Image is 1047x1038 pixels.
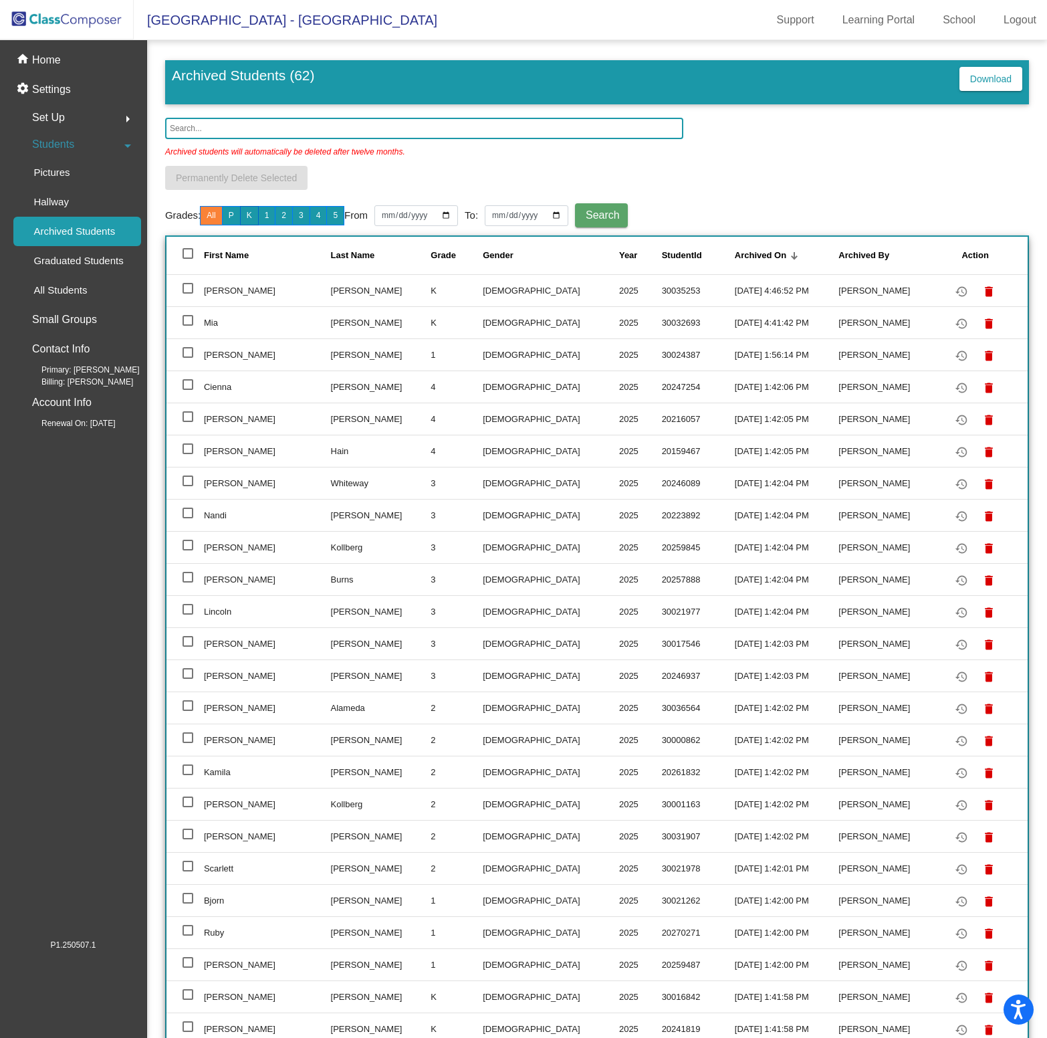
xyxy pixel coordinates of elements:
[292,206,310,225] button: 3
[331,756,431,788] td: [PERSON_NAME]
[953,701,969,717] mat-icon: restore
[981,573,997,589] mat-icon: delete
[838,820,939,852] td: [PERSON_NAME]
[735,659,839,692] td: [DATE] 1:42:03 PM
[431,884,483,916] td: 1
[619,788,662,820] td: 2025
[953,797,969,813] mat-icon: restore
[483,499,619,531] td: [DEMOGRAPHIC_DATA]
[838,338,939,371] td: [PERSON_NAME]
[204,788,331,820] td: [PERSON_NAME]
[959,67,1022,91] button: Download
[204,852,331,884] td: Scarlett
[662,274,735,306] td: 30035253
[331,948,431,980] td: [PERSON_NAME]
[20,376,133,388] span: Billing: [PERSON_NAME]
[953,669,969,685] mat-icon: restore
[953,958,969,974] mat-icon: restore
[32,393,92,412] p: Account Info
[331,249,431,262] div: Last Name
[953,348,969,364] mat-icon: restore
[662,916,735,948] td: 20270271
[331,884,431,916] td: [PERSON_NAME]
[331,916,431,948] td: [PERSON_NAME]
[981,412,997,428] mat-icon: delete
[662,249,702,262] div: StudentId
[483,467,619,499] td: [DEMOGRAPHIC_DATA]
[33,282,87,298] p: All Students
[200,206,222,225] button: All
[483,306,619,338] td: [DEMOGRAPHIC_DATA]
[953,926,969,942] mat-icon: restore
[832,9,926,31] a: Learning Portal
[204,435,331,467] td: [PERSON_NAME]
[619,249,637,262] div: Year
[32,135,74,154] span: Students
[953,829,969,845] mat-icon: restore
[838,627,939,659] td: [PERSON_NAME]
[993,9,1047,31] a: Logout
[431,916,483,948] td: 1
[331,467,431,499] td: Whiteway
[981,284,997,300] mat-icon: delete
[953,733,969,749] mat-icon: restore
[204,467,331,499] td: [PERSON_NAME]
[838,274,939,306] td: [PERSON_NAME]
[953,316,969,332] mat-icon: restore
[483,563,619,595] td: [DEMOGRAPHIC_DATA]
[838,788,939,820] td: [PERSON_NAME]
[431,852,483,884] td: 2
[331,435,431,467] td: Hain
[838,249,889,262] div: Archived By
[953,637,969,653] mat-icon: restore
[953,990,969,1006] mat-icon: restore
[735,692,839,724] td: [DATE] 1:42:02 PM
[431,371,483,403] td: 4
[735,820,839,852] td: [DATE] 1:42:02 PM
[838,563,939,595] td: [PERSON_NAME]
[431,980,483,1013] td: K
[662,531,735,563] td: 20259845
[619,249,662,262] div: Year
[331,820,431,852] td: [PERSON_NAME]
[483,249,619,262] div: Gender
[619,338,662,371] td: 2025
[483,820,619,852] td: [DEMOGRAPHIC_DATA]
[619,627,662,659] td: 2025
[953,861,969,877] mat-icon: restore
[735,884,839,916] td: [DATE] 1:42:00 PM
[619,595,662,627] td: 2025
[619,531,662,563] td: 2025
[662,338,735,371] td: 30024387
[838,916,939,948] td: [PERSON_NAME]
[204,627,331,659] td: [PERSON_NAME]
[735,627,839,659] td: [DATE] 1:42:03 PM
[981,348,997,364] mat-icon: delete
[953,1022,969,1038] mat-icon: restore
[431,756,483,788] td: 2
[310,206,328,225] button: 4
[981,637,997,653] mat-icon: delete
[431,338,483,371] td: 1
[483,274,619,306] td: [DEMOGRAPHIC_DATA]
[735,788,839,820] td: [DATE] 1:42:02 PM
[838,659,939,692] td: [PERSON_NAME]
[483,852,619,884] td: [DEMOGRAPHIC_DATA]
[483,788,619,820] td: [DEMOGRAPHIC_DATA]
[204,249,249,262] div: First Name
[431,499,483,531] td: 3
[953,380,969,396] mat-icon: restore
[204,563,331,595] td: [PERSON_NAME]
[240,206,259,225] button: K
[619,499,662,531] td: 2025
[981,444,997,460] mat-icon: delete
[331,724,431,756] td: [PERSON_NAME]
[331,659,431,692] td: [PERSON_NAME]
[662,499,735,531] td: 20223892
[619,980,662,1013] td: 2025
[838,435,939,467] td: [PERSON_NAME]
[735,435,839,467] td: [DATE] 1:42:05 PM
[331,249,375,262] div: Last Name
[165,118,683,139] input: Search...
[483,338,619,371] td: [DEMOGRAPHIC_DATA]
